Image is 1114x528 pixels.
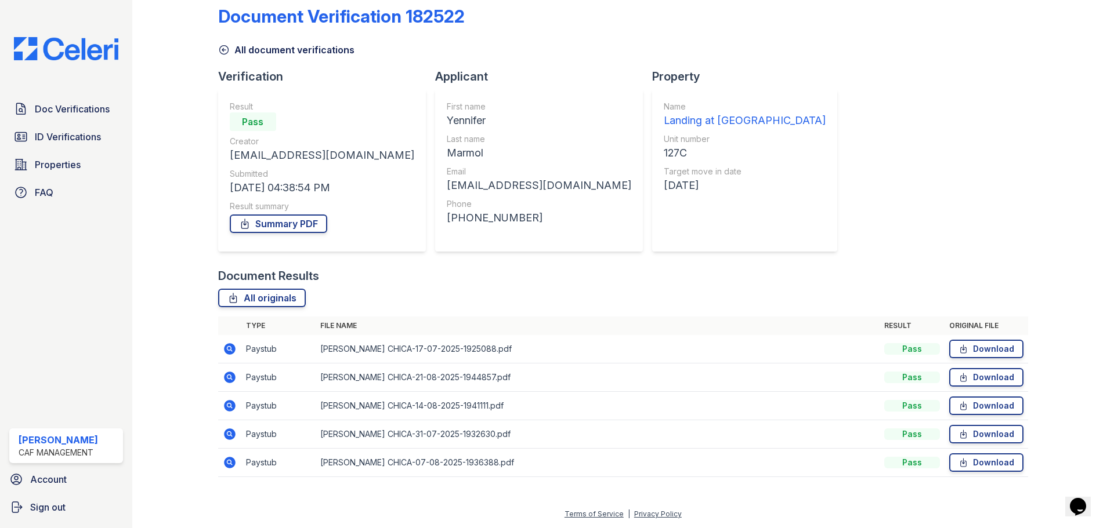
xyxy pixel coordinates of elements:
a: ID Verifications [9,125,123,148]
div: Result summary [230,201,414,212]
div: Document Results [218,268,319,284]
th: Type [241,316,316,335]
div: Target move in date [664,166,826,177]
div: [PERSON_NAME] [19,433,98,447]
a: Properties [9,153,123,176]
div: Landing at [GEOGRAPHIC_DATA] [664,112,826,129]
div: Yennifer [447,112,631,129]
a: Terms of Service [565,509,624,518]
div: Marmol [447,145,631,161]
div: [PHONE_NUMBER] [447,210,631,226]
a: Privacy Policy [634,509,682,518]
div: Last name [447,133,631,145]
td: Paystub [241,392,316,420]
div: Verification [218,68,435,85]
div: Creator [230,136,414,147]
a: Download [949,453,1023,472]
span: Doc Verifications [35,102,110,116]
img: CE_Logo_Blue-a8612792a0a2168367f1c8372b55b34899dd931a85d93a1a3d3e32e68fde9ad4.png [5,37,128,60]
a: Download [949,396,1023,415]
a: Account [5,468,128,491]
div: Phone [447,198,631,210]
a: FAQ [9,181,123,204]
div: CAF Management [19,447,98,458]
td: Paystub [241,420,316,449]
div: [DATE] 04:38:54 PM [230,180,414,196]
a: All originals [218,289,306,307]
td: Paystub [241,335,316,363]
div: Pass [884,372,940,383]
div: 127C [664,145,826,161]
span: Properties [35,158,81,172]
div: Applicant [435,68,652,85]
div: Submitted [230,168,414,180]
td: [PERSON_NAME] CHICA-21-08-2025-1944857.pdf [316,363,880,392]
div: Document Verification 182522 [218,6,465,27]
td: Paystub [241,363,316,392]
div: Pass [230,112,276,131]
span: FAQ [35,185,53,199]
a: Summary PDF [230,214,327,233]
div: Name [664,101,826,112]
div: Result [230,101,414,112]
th: File name [316,316,880,335]
span: ID Verifications [35,130,101,144]
div: Pass [884,400,940,412]
a: Sign out [5,496,128,519]
th: Result [880,316,945,335]
a: Download [949,368,1023,387]
div: Unit number [664,133,826,145]
div: | [628,509,630,518]
td: Paystub [241,449,316,477]
td: [PERSON_NAME] CHICA-17-07-2025-1925088.pdf [316,335,880,363]
div: [EMAIL_ADDRESS][DOMAIN_NAME] [447,177,631,194]
div: [DATE] [664,177,826,194]
td: [PERSON_NAME] CHICA-07-08-2025-1936388.pdf [316,449,880,477]
a: Download [949,340,1023,358]
th: Original file [945,316,1028,335]
div: [EMAIL_ADDRESS][DOMAIN_NAME] [230,147,414,163]
a: Name Landing at [GEOGRAPHIC_DATA] [664,101,826,129]
div: Property [652,68,847,85]
span: Sign out [30,500,66,514]
span: Account [30,472,67,486]
td: [PERSON_NAME] CHICA-14-08-2025-1941111.pdf [316,392,880,420]
div: Pass [884,343,940,355]
td: [PERSON_NAME] CHICA-31-07-2025-1932630.pdf [316,420,880,449]
a: All document verifications [218,43,355,57]
a: Doc Verifications [9,97,123,121]
div: Pass [884,457,940,468]
div: Email [447,166,631,177]
div: Pass [884,428,940,440]
a: Download [949,425,1023,443]
div: First name [447,101,631,112]
iframe: chat widget [1065,482,1102,516]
